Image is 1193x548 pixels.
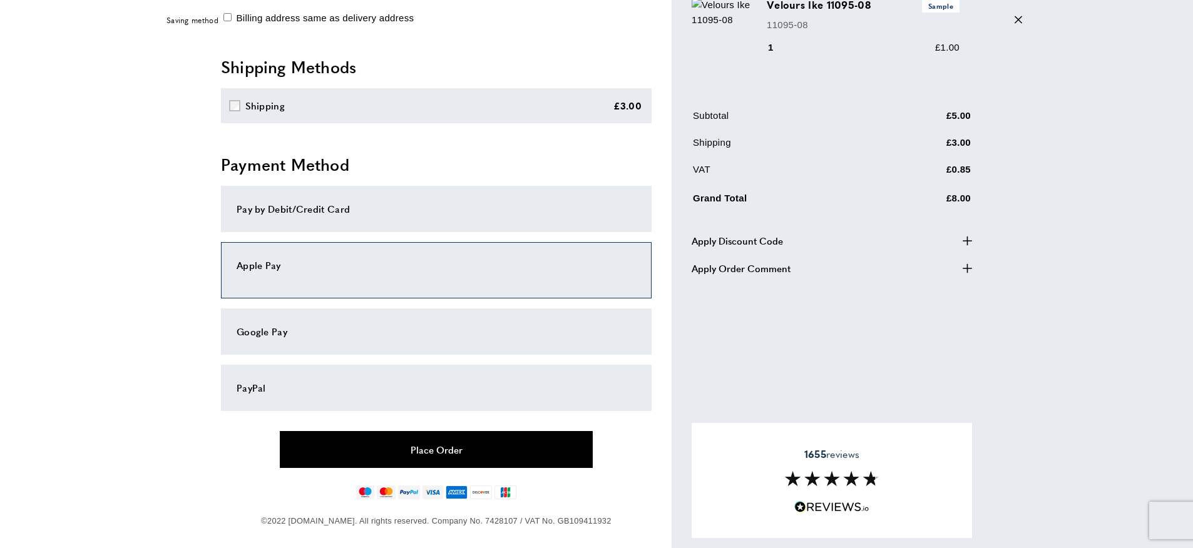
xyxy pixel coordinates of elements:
[884,162,971,186] td: £0.85
[221,153,652,176] h2: Payment Method
[261,516,611,525] span: ©2022 [DOMAIN_NAME]. All rights reserved. Company No. 7428107 / VAT No. GB109411932
[1015,14,1022,26] div: Close message
[446,485,468,499] img: american-express
[692,261,791,276] span: Apply Order Comment
[613,98,642,113] div: £3.00
[884,108,971,133] td: £5.00
[237,324,636,339] div: Google Pay
[494,485,516,499] img: jcb
[280,431,593,468] button: Place Order
[767,40,791,55] div: 1
[804,447,826,461] strong: 1655
[422,485,443,499] img: visa
[693,135,883,160] td: Shipping
[804,448,859,460] span: reviews
[237,201,636,216] div: Pay by Debit/Credit Card
[158,6,1035,34] div: off
[693,189,883,216] td: Grand Total
[166,14,218,26] span: Saving method
[237,258,636,273] div: Apple Pay
[693,162,883,186] td: VAT
[356,485,374,499] img: maestro
[377,485,395,499] img: mastercard
[693,108,883,133] td: Subtotal
[785,471,879,486] img: Reviews section
[794,501,869,513] img: Reviews.io 5 stars
[692,233,783,248] span: Apply Discount Code
[470,485,492,499] img: discover
[884,189,971,216] td: £8.00
[884,135,971,160] td: £3.00
[935,42,960,53] span: £1.00
[237,380,636,395] div: PayPal
[221,56,652,78] h2: Shipping Methods
[398,485,420,499] img: paypal
[245,98,285,113] div: Shipping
